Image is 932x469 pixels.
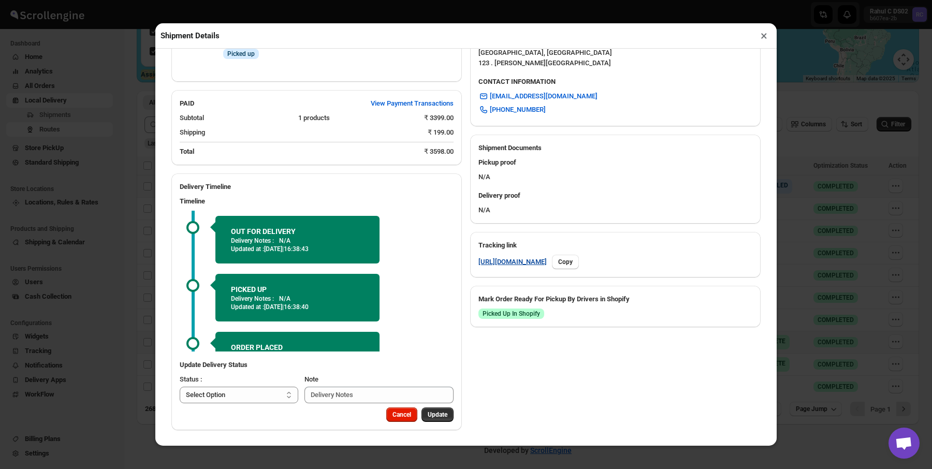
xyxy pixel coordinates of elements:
[180,98,194,109] h2: PAID
[428,411,447,419] span: Update
[231,284,364,295] h2: PICKED UP
[470,186,761,224] div: N/A
[424,146,454,157] div: ₹ 3598.00
[386,407,417,422] button: Cancel
[264,245,309,253] span: [DATE] | 16:38:43
[298,113,416,123] div: 1 products
[756,28,771,43] button: ×
[392,411,411,419] span: Cancel
[371,98,454,109] span: View Payment Transactions
[180,127,419,138] div: Shipping
[231,342,364,353] h2: ORDER PLACED
[180,196,454,207] h3: Timeline
[279,237,290,245] p: N/A
[304,375,318,383] span: Note
[478,240,752,251] h3: Tracking link
[231,295,274,303] p: Delivery Notes :
[424,113,454,123] div: ₹ 3399.00
[180,148,194,155] b: Total
[478,48,612,68] div: [GEOGRAPHIC_DATA], [GEOGRAPHIC_DATA] 123 . [PERSON_NAME] [GEOGRAPHIC_DATA]
[421,407,454,422] button: Update
[490,105,546,115] span: [PHONE_NUMBER]
[889,428,920,459] div: Open chat
[472,88,604,105] a: [EMAIL_ADDRESS][DOMAIN_NAME]
[231,245,364,253] p: Updated at :
[478,77,752,87] h3: CONTACT INFORMATION
[483,310,540,318] span: Picked Up In Shopify
[180,360,454,370] h3: Update Delivery Status
[231,237,274,245] p: Delivery Notes :
[558,258,573,266] span: Copy
[552,255,579,269] button: Copy
[478,257,547,267] a: [URL][DOMAIN_NAME]
[180,113,290,123] div: Subtotal
[161,31,220,41] h2: Shipment Details
[490,91,598,101] span: [EMAIL_ADDRESS][DOMAIN_NAME]
[478,190,752,201] h3: Delivery proof
[180,182,454,192] h2: Delivery Timeline
[264,303,309,311] span: [DATE] | 16:38:40
[470,153,761,186] div: N/A
[478,294,752,304] h3: Mark Order Ready For Pickup By Drivers in Shopify
[227,50,255,58] span: Picked up
[231,226,364,237] h2: OUT FOR DELIVERY
[478,143,752,153] h2: Shipment Documents
[365,95,460,112] button: View Payment Transactions
[478,157,752,168] h3: Pickup proof
[304,387,454,403] input: Delivery Notes
[231,303,364,311] p: Updated at :
[428,127,454,138] div: ₹ 199.00
[472,101,552,118] a: [PHONE_NUMBER]
[180,375,202,383] span: Status :
[279,295,290,303] p: N/A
